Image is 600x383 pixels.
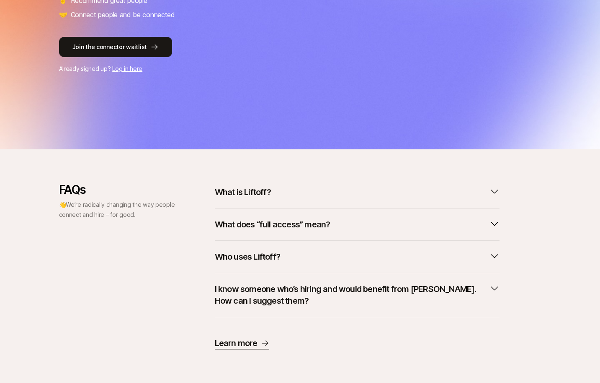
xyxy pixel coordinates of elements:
[59,201,175,218] span: We’re radically changing the way people connect and hire – for good.
[215,219,330,230] p: What does “full access” mean?
[59,9,67,20] span: 🤝
[215,280,500,310] button: I know someone who’s hiring and would benefit from [PERSON_NAME]. How can I suggest them?
[215,248,500,266] button: Who uses Liftoff?
[215,251,280,263] p: Who uses Liftoff?
[59,37,541,57] a: Join the connector waitlist
[59,64,541,74] p: Already signed up?
[215,337,269,349] a: Learn more
[215,215,500,234] button: What does “full access” mean?
[215,283,486,307] p: I know someone who’s hiring and would benefit from [PERSON_NAME]. How can I suggest them?
[215,337,258,349] p: Learn more
[112,65,142,72] a: Log in here
[215,186,271,198] p: What is Liftoff?
[59,183,176,196] p: FAQs
[215,183,500,201] button: What is Liftoff?
[59,200,176,220] p: 👋
[59,37,172,57] button: Join the connector waitlist
[71,9,175,20] p: Connect people and be connected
